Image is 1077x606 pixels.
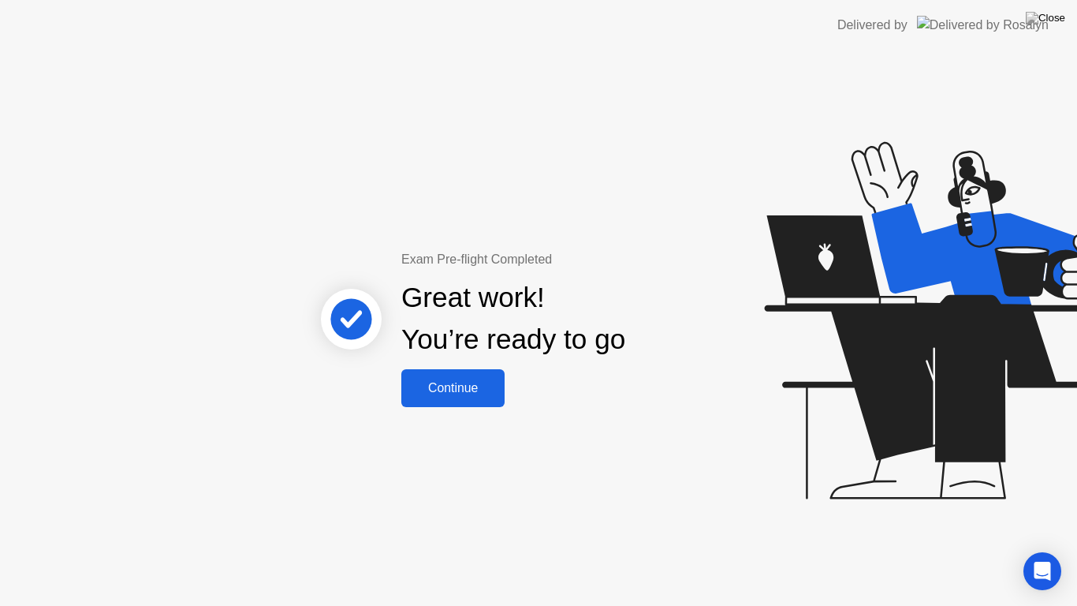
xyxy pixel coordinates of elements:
[1026,12,1065,24] img: Close
[406,381,500,395] div: Continue
[401,369,505,407] button: Continue
[1023,552,1061,590] div: Open Intercom Messenger
[401,250,727,269] div: Exam Pre-flight Completed
[917,16,1049,34] img: Delivered by Rosalyn
[837,16,907,35] div: Delivered by
[401,277,625,361] div: Great work! You’re ready to go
